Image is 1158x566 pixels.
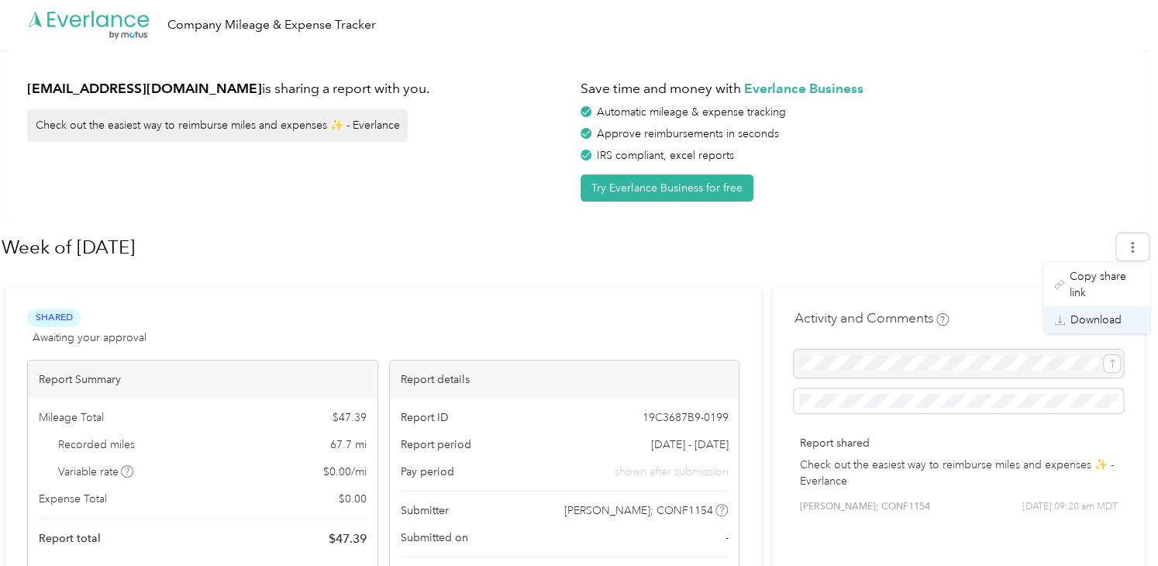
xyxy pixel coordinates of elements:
[744,80,863,96] strong: Everlance Business
[58,464,134,480] span: Variable rate
[597,127,779,140] span: Approve reimbursements in seconds
[597,105,786,119] span: Automatic mileage & expense tracking
[339,491,367,507] span: $ 0.00
[642,409,728,426] span: 19C3687B9-0199
[33,330,146,346] span: Awaiting your approval
[167,16,376,35] div: Company Mileage & Expense Tracker
[39,530,101,547] span: Report total
[581,79,1123,98] h1: Save time and money with
[1070,312,1122,328] span: Download
[330,437,367,453] span: 67.7 mi
[401,464,454,480] span: Pay period
[323,464,367,480] span: $ 0.00 / mi
[614,464,728,480] span: shown after submission
[390,361,739,399] div: Report details
[401,409,449,426] span: Report ID
[27,109,408,142] div: Check out the easiest way to reimburse miles and expenses ✨ - Everlance
[564,502,713,519] span: [PERSON_NAME]; CONF1154
[39,409,104,426] span: Mileage Total
[401,530,468,546] span: Submitted on
[2,229,1105,266] h1: Week of September 22 2025
[333,409,367,426] span: $ 47.39
[39,491,107,507] span: Expense Total
[28,361,377,399] div: Report Summary
[27,309,81,326] span: Shared
[401,502,449,519] span: Submitter
[794,309,949,328] h4: Activity and Comments
[1070,268,1139,301] span: Copy share link
[799,500,929,514] span: [PERSON_NAME]; CONF1154
[725,530,728,546] span: -
[329,530,367,548] span: $ 47.39
[799,435,1118,451] p: Report shared
[650,437,728,453] span: [DATE] - [DATE]
[597,149,734,162] span: IRS compliant, excel reports
[58,437,135,453] span: Recorded miles
[1022,500,1118,514] span: [DATE] 09:20 am MDT
[581,174,753,202] button: Try Everlance Business for free
[401,437,471,453] span: Report period
[27,80,262,96] strong: [EMAIL_ADDRESS][DOMAIN_NAME]
[799,457,1118,489] p: Check out the easiest way to reimburse miles and expenses ✨ - Everlance
[27,79,570,98] h1: is sharing a report with you.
